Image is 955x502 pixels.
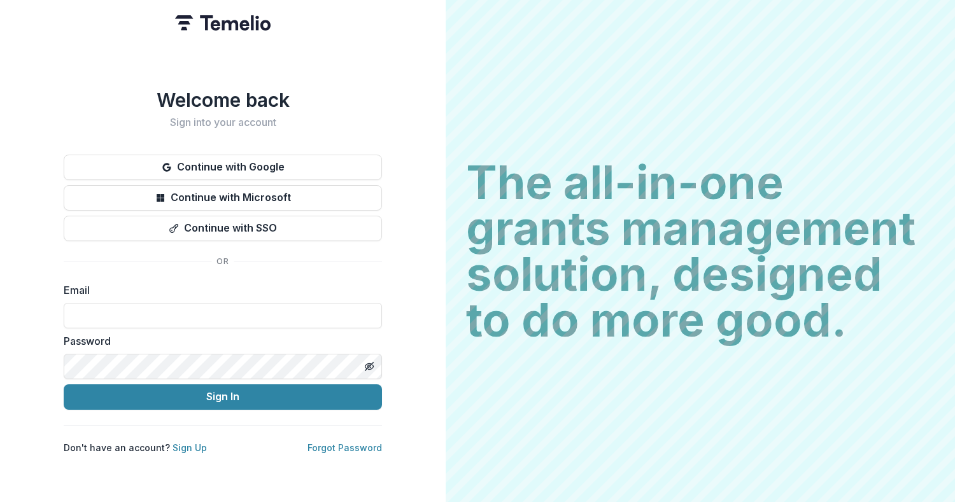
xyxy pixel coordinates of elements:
[64,333,374,349] label: Password
[64,88,382,111] h1: Welcome back
[64,155,382,180] button: Continue with Google
[308,442,382,453] a: Forgot Password
[64,185,382,211] button: Continue with Microsoft
[173,442,207,453] a: Sign Up
[64,216,382,241] button: Continue with SSO
[359,356,379,377] button: Toggle password visibility
[175,15,271,31] img: Temelio
[64,441,207,454] p: Don't have an account?
[64,282,374,298] label: Email
[64,116,382,129] h2: Sign into your account
[64,384,382,410] button: Sign In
